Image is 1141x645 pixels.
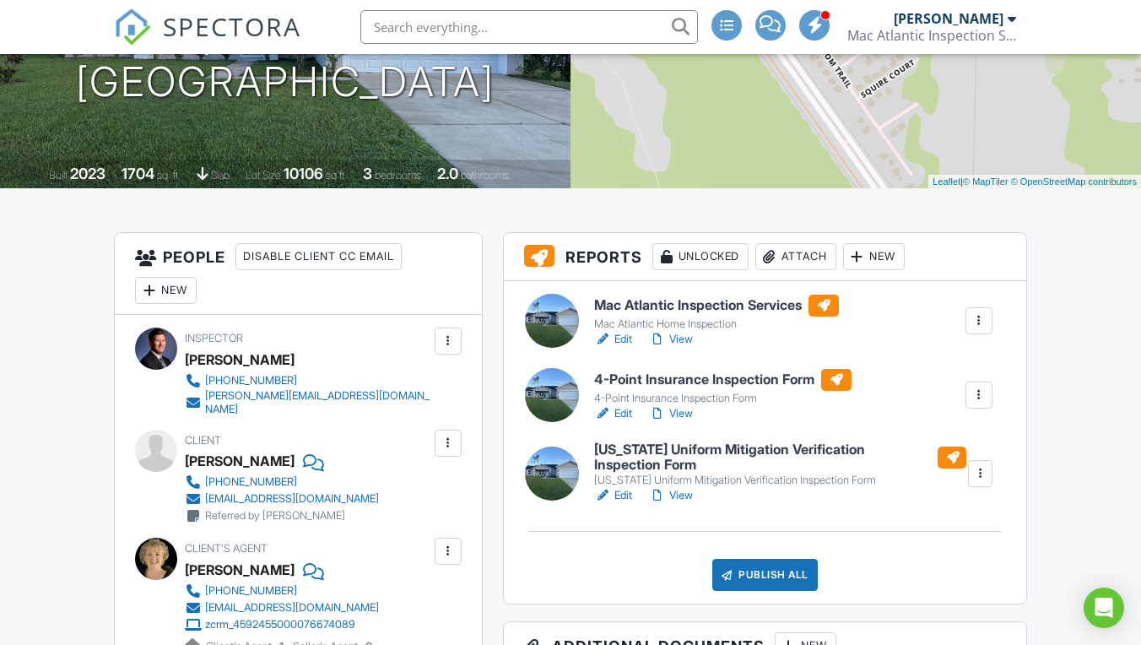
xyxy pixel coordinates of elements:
span: slab [211,169,230,182]
span: bathrooms [461,169,509,182]
span: Client [185,434,221,447]
div: 1704 [122,165,154,182]
a: Leaflet [933,176,960,187]
a: SPECTORA [114,23,301,58]
span: Inspector [185,332,243,344]
img: The Best Home Inspection Software - Spectora [114,8,151,46]
span: bedrooms [375,169,421,182]
div: 2.0 [437,165,458,182]
div: [PERSON_NAME][EMAIL_ADDRESS][DOMAIN_NAME] [205,389,430,416]
div: [PHONE_NUMBER] [205,584,297,598]
a: [EMAIL_ADDRESS][DOMAIN_NAME] [185,599,379,616]
span: SPECTORA [163,8,301,44]
div: [US_STATE] Uniform Mitigation Verification Inspection Form [594,474,966,487]
a: Mac Atlantic Inspection Services Mac Atlantic Home Inspection [594,295,839,332]
a: [PHONE_NUMBER] [185,583,379,599]
div: Referred by [PERSON_NAME] [205,509,345,523]
div: Attach [755,243,836,270]
div: Unlocked [652,243,749,270]
div: 10106 [284,165,323,182]
a: [PHONE_NUMBER] [185,372,430,389]
div: [PERSON_NAME] [185,448,295,474]
h6: [US_STATE] Uniform Mitigation Verification Inspection Form [594,442,966,472]
a: © MapTiler [963,176,1009,187]
h6: Mac Atlantic Inspection Services [594,295,839,317]
a: View [649,487,693,504]
div: 2023 [70,165,105,182]
div: [EMAIL_ADDRESS][DOMAIN_NAME] [205,601,379,615]
div: New [843,243,905,270]
input: Search everything... [360,10,698,44]
h3: Reports [504,233,1026,281]
div: Mac Atlantic Inspection Services LLC [847,27,1016,44]
a: Edit [594,487,632,504]
a: [US_STATE] Uniform Mitigation Verification Inspection Form [US_STATE] Uniform Mitigation Verifica... [594,442,966,487]
a: zcrm_4592455000076674089 [185,616,379,633]
a: 4-Point Insurance Inspection Form 4-Point Insurance Inspection Form [594,369,852,406]
h1: 5 Squadron Pl [GEOGRAPHIC_DATA] [76,16,495,106]
span: sq.ft. [326,169,347,182]
div: | [928,175,1141,189]
a: [PHONE_NUMBER] [185,474,379,491]
span: Lot Size [246,169,281,182]
a: View [649,405,693,422]
div: New [135,277,197,304]
span: sq. ft. [157,169,181,182]
div: Mac Atlantic Home Inspection [594,317,839,331]
h6: 4-Point Insurance Inspection Form [594,369,852,391]
div: [PERSON_NAME] [185,347,295,372]
div: Disable Client CC Email [235,243,402,270]
div: [PHONE_NUMBER] [205,374,297,388]
a: View [649,331,693,348]
a: Edit [594,331,632,348]
div: Open Intercom Messenger [1084,588,1124,628]
span: Built [49,169,68,182]
h3: People [115,233,482,315]
div: 4-Point Insurance Inspection Form [594,392,852,405]
div: [PHONE_NUMBER] [205,475,297,489]
div: zcrm_4592455000076674089 [205,618,355,631]
div: Publish All [712,559,818,591]
a: © OpenStreetMap contributors [1011,176,1137,187]
div: [PERSON_NAME] [894,10,1003,27]
a: [EMAIL_ADDRESS][DOMAIN_NAME] [185,491,379,507]
div: [EMAIL_ADDRESS][DOMAIN_NAME] [205,492,379,506]
span: Client's Agent [185,542,268,555]
div: 3 [363,165,372,182]
a: Edit [594,405,632,422]
a: [PERSON_NAME] [185,557,295,583]
a: [PERSON_NAME][EMAIL_ADDRESS][DOMAIN_NAME] [185,389,430,416]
